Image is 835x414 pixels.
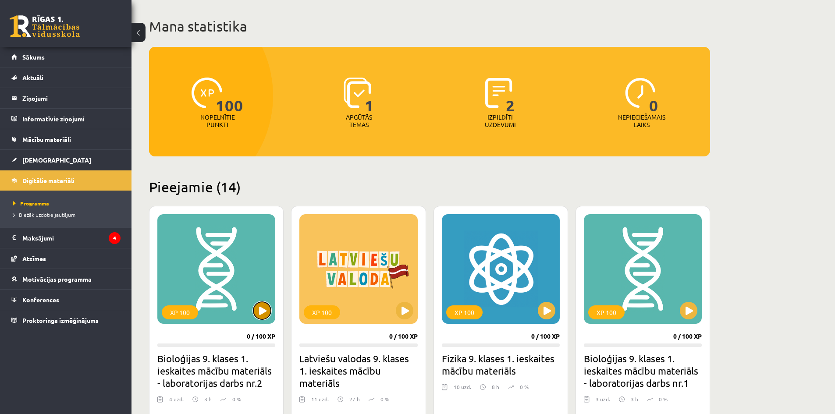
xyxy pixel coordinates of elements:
p: 27 h [349,395,360,403]
a: Maksājumi4 [11,228,121,248]
h2: Latviešu valodas 9. klases 1. ieskaites mācību materiāls [299,352,417,389]
div: 11 uzd. [311,395,329,408]
a: Biežāk uzdotie jautājumi [13,211,123,219]
p: 8 h [492,383,499,391]
div: 4 uzd. [169,395,184,408]
p: 0 % [380,395,389,403]
span: [DEMOGRAPHIC_DATA] [22,156,91,164]
a: Motivācijas programma [11,269,121,289]
p: Nepieciešamais laiks [618,113,665,128]
a: Ziņojumi [11,88,121,108]
span: 0 [649,78,658,113]
a: Rīgas 1. Tālmācības vidusskola [10,15,80,37]
span: Sākums [22,53,45,61]
h1: Mana statistika [149,18,710,35]
span: Digitālie materiāli [22,177,75,184]
span: 2 [506,78,515,113]
a: Aktuāli [11,67,121,88]
img: icon-xp-0682a9bc20223a9ccc6f5883a126b849a74cddfe5390d2b41b4391c66f2066e7.svg [192,78,222,108]
a: Digitālie materiāli [11,170,121,191]
p: 0 % [659,395,668,403]
h2: Pieejamie (14) [149,178,710,195]
a: Proktoringa izmēģinājums [11,310,121,330]
span: Motivācijas programma [22,275,92,283]
a: Sākums [11,47,121,67]
span: Programma [13,200,49,207]
p: 0 % [232,395,241,403]
div: XP 100 [446,305,483,319]
i: 4 [109,232,121,244]
h2: Fizika 9. klases 1. ieskaites mācību materiāls [442,352,560,377]
p: 0 % [520,383,529,391]
span: 1 [365,78,374,113]
legend: Ziņojumi [22,88,121,108]
a: [DEMOGRAPHIC_DATA] [11,150,121,170]
img: icon-clock-7be60019b62300814b6bd22b8e044499b485619524d84068768e800edab66f18.svg [625,78,656,108]
a: Programma [13,199,123,207]
div: XP 100 [304,305,340,319]
span: Biežāk uzdotie jautājumi [13,211,77,218]
span: Aktuāli [22,74,43,81]
span: Konferences [22,296,59,304]
div: XP 100 [162,305,198,319]
span: Atzīmes [22,255,46,262]
legend: Maksājumi [22,228,121,248]
h2: Bioloģijas 9. klases 1. ieskaites mācību materiāls - laboratorijas darbs nr.1 [584,352,702,389]
p: Izpildīti uzdevumi [483,113,517,128]
div: 3 uzd. [596,395,610,408]
img: icon-learned-topics-4a711ccc23c960034f471b6e78daf4a3bad4a20eaf4de84257b87e66633f6470.svg [344,78,371,108]
a: Atzīmes [11,248,121,269]
a: Mācību materiāli [11,129,121,149]
legend: Informatīvie ziņojumi [22,109,121,129]
a: Konferences [11,290,121,310]
p: Nopelnītie punkti [200,113,235,128]
div: XP 100 [588,305,625,319]
p: Apgūtās tēmas [342,113,376,128]
img: icon-completed-tasks-ad58ae20a441b2904462921112bc710f1caf180af7a3daa7317a5a94f2d26646.svg [485,78,512,108]
div: 10 uzd. [454,383,471,396]
span: 100 [216,78,243,113]
p: 3 h [631,395,638,403]
h2: Bioloģijas 9. klases 1. ieskaites mācību materiāls - laboratorijas darbs nr.2 [157,352,275,389]
span: Mācību materiāli [22,135,71,143]
p: 3 h [204,395,212,403]
a: Informatīvie ziņojumi [11,109,121,129]
span: Proktoringa izmēģinājums [22,316,99,324]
